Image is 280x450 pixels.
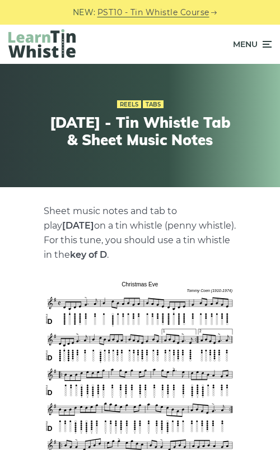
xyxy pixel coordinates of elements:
[44,114,236,149] h1: [DATE] - Tin Whistle Tab & Sheet Music Notes
[44,204,236,262] p: Sheet music notes and tab to play on a tin whistle (penny whistle). For this tune, you should use...
[117,100,141,108] a: Reels
[8,29,76,58] img: LearnTinWhistle.com
[143,100,164,108] a: Tabs
[70,249,107,260] strong: key of D
[233,30,258,58] span: Menu
[62,220,94,231] strong: [DATE]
